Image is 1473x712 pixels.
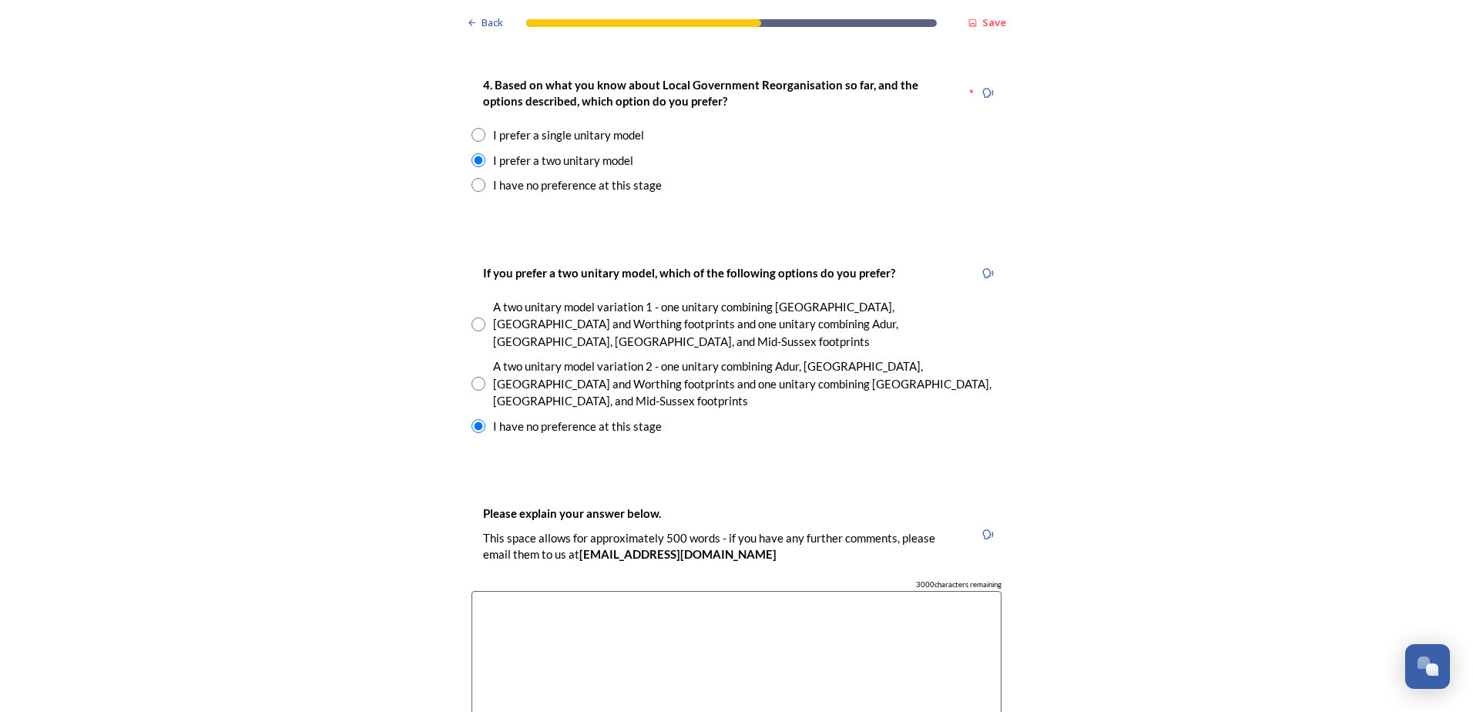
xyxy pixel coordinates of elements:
[493,418,662,435] div: I have no preference at this stage
[481,15,503,30] span: Back
[493,152,633,170] div: I prefer a two unitary model
[493,126,644,144] div: I prefer a single unitary model
[1405,644,1450,689] button: Open Chat
[483,78,921,108] strong: 4. Based on what you know about Local Government Reorganisation so far, and the options described...
[483,506,661,520] strong: Please explain your answer below.
[982,15,1006,29] strong: Save
[493,358,1002,410] div: A two unitary model variation 2 - one unitary combining Adur, [GEOGRAPHIC_DATA], [GEOGRAPHIC_DATA...
[493,298,1002,351] div: A two unitary model variation 1 - one unitary combining [GEOGRAPHIC_DATA], [GEOGRAPHIC_DATA] and ...
[483,266,895,280] strong: If you prefer a two unitary model, which of the following options do you prefer?
[483,530,962,563] p: This space allows for approximately 500 words - if you have any further comments, please email th...
[579,547,777,561] strong: [EMAIL_ADDRESS][DOMAIN_NAME]
[916,579,1002,590] span: 3000 characters remaining
[493,176,662,194] div: I have no preference at this stage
